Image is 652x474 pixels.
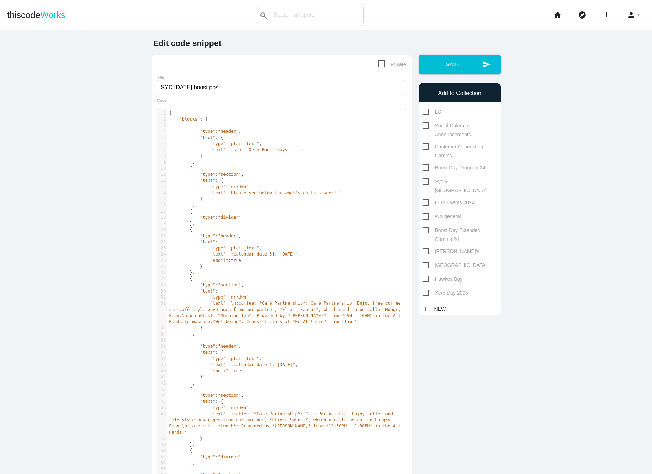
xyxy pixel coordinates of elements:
span: WX general [423,212,461,221]
span: "divider" [218,454,241,459]
span: "text" [210,190,226,195]
span: }, [169,160,195,165]
span: : { [169,350,223,355]
div: 50 [157,448,167,454]
div: 3 [157,122,167,128]
div: 5 [157,135,167,141]
span: "mrkdwn" [228,184,249,189]
label: Title [157,75,165,79]
div: 49 [157,442,167,448]
span: : , [169,356,262,361]
span: "text" [210,147,226,152]
div: 2 [157,116,167,122]
div: 22 [157,239,167,245]
span: "type" [200,454,215,459]
b: Edit code snippet [153,38,221,48]
i: send [483,55,491,74]
span: "header" [218,129,239,134]
span: Boost Day Program 24 [423,163,486,172]
span: { [169,166,192,171]
div: 11 [157,172,167,178]
span: ":calendar-date-31: [DATE]" [228,252,298,257]
span: : [169,215,241,220]
span: : [169,411,403,435]
div: 38 [157,356,167,362]
div: 17 [157,209,167,215]
div: 35 [157,337,167,343]
span: "text" [200,350,215,355]
div: 52 [157,460,167,466]
span: "mrkdwn" [228,405,249,410]
span: { [169,338,192,343]
span: }, [169,221,195,226]
span: "type" [200,172,215,177]
div: 23 [157,245,167,251]
span: "text" [200,135,215,140]
div: 14 [157,190,167,196]
div: 32 [157,300,167,306]
span: : [169,258,241,263]
span: : [169,454,241,459]
i: home [553,4,562,26]
span: : { [169,135,223,140]
div: 7 [157,147,167,153]
button: search [257,4,270,26]
span: : [169,190,342,195]
div: 41 [157,374,167,380]
i: arrow_drop_down [636,4,641,26]
span: Xero Day 2025 [423,289,468,297]
span: : , [169,295,252,300]
div: 33 [157,325,167,331]
input: Search snippets [270,7,363,22]
span: "text" [200,289,215,294]
span: "text" [210,362,226,367]
span: : , [169,252,301,257]
span: "type" [200,129,215,134]
span: : , [169,246,262,251]
div: 1 [157,110,167,116]
span: "text" [200,399,215,404]
span: : [169,368,241,373]
button: sendSave [419,55,501,74]
div: 43 [157,386,167,393]
span: "text" [200,239,215,244]
span: [PERSON_NAME]'s! [423,247,481,256]
div: 19 [157,221,167,227]
span: Boost Day Extended Comms 24 [423,226,497,235]
div: 39 [157,362,167,368]
span: : , [169,184,252,189]
span: EOY Events 2024 [423,198,475,207]
span: "text" [210,411,226,416]
div: 34 [157,331,167,337]
div: 30 [157,288,167,294]
span: ":star: Xero Boost Days! :star:" [228,147,311,152]
span: : [169,301,404,324]
span: { [169,209,192,214]
span: Customer Connection Comms [423,142,497,151]
div: 24 [157,251,167,257]
span: "type" [210,184,226,189]
div: 46 [157,405,167,411]
span: { [169,227,192,232]
span: { [169,467,192,472]
span: "type" [210,246,226,251]
span: }, [169,460,195,465]
span: : , [169,129,241,134]
span: ":calendar-date-1: [DATE]" [228,362,295,367]
span: : { [169,239,223,244]
span: { [169,123,192,128]
div: 20 [157,227,167,233]
div: 44 [157,393,167,399]
span: "type" [200,233,215,238]
span: } [169,153,203,158]
span: "section" [218,393,241,398]
div: 26 [157,264,167,270]
div: 36 [157,343,167,349]
i: person [627,4,636,26]
span: Private [378,60,406,69]
span: "plain_text" [228,141,259,146]
span: true [231,368,241,373]
div: 45 [157,399,167,405]
span: : [169,147,311,152]
div: 31 [157,294,167,300]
